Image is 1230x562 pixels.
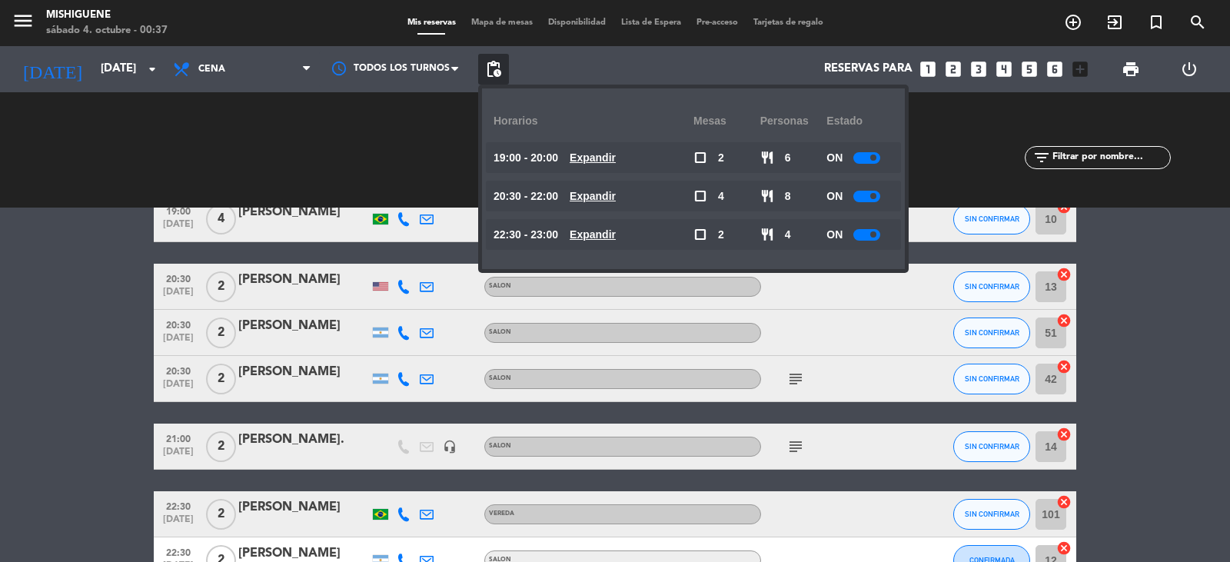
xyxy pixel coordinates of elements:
i: subject [786,437,805,456]
span: SALON [489,375,511,381]
span: 4 [206,204,236,234]
span: SIN CONFIRMAR [965,510,1019,518]
span: Lista de Espera [613,18,689,27]
i: looks_two [943,59,963,79]
span: 21:00 [159,429,198,447]
button: SIN CONFIRMAR [953,271,1030,302]
i: headset_mic [443,440,457,454]
span: 19:00 - 20:00 [494,149,558,167]
i: menu [12,9,35,32]
div: [PERSON_NAME]. [238,430,369,450]
i: arrow_drop_down [143,60,161,78]
i: search [1188,13,1207,32]
i: turned_in_not [1147,13,1165,32]
span: check_box_outline_blank [693,151,707,165]
span: SIN CONFIRMAR [965,328,1019,337]
span: print [1122,60,1140,78]
i: add_box [1070,59,1090,79]
span: 20:30 [159,315,198,333]
span: ON [826,188,843,205]
span: 20:30 [159,361,198,379]
span: 2 [206,271,236,302]
i: power_settings_new [1180,60,1198,78]
i: cancel [1056,267,1072,282]
button: SIN CONFIRMAR [953,204,1030,234]
i: looks_one [918,59,938,79]
div: [PERSON_NAME] [238,202,369,222]
span: Reservas para [824,62,913,76]
span: VEREDA [489,510,514,517]
span: 2 [718,149,724,167]
i: exit_to_app [1105,13,1124,32]
i: looks_3 [969,59,989,79]
div: Mishiguene [46,8,168,23]
span: 2 [718,226,724,244]
div: Horarios [494,100,693,142]
button: menu [12,9,35,38]
span: SIN CONFIRMAR [965,374,1019,383]
i: cancel [1056,313,1072,328]
span: [DATE] [159,333,198,351]
span: check_box_outline_blank [693,228,707,241]
span: 4 [718,188,724,205]
span: check_box_outline_blank [693,189,707,203]
u: Expandir [570,228,616,241]
span: 22:30 [159,543,198,560]
i: cancel [1056,494,1072,510]
i: subject [786,370,805,388]
div: LOG OUT [1160,46,1218,92]
u: Expandir [570,151,616,164]
span: 2 [206,431,236,462]
i: looks_6 [1045,59,1065,79]
span: SALON [489,329,511,335]
button: SIN CONFIRMAR [953,318,1030,348]
span: SIN CONFIRMAR [965,214,1019,223]
span: 2 [206,499,236,530]
span: 6 [785,149,791,167]
span: SIN CONFIRMAR [965,442,1019,451]
span: Tarjetas de regalo [746,18,831,27]
span: ON [826,226,843,244]
span: 22:30 - 23:00 [494,226,558,244]
span: [DATE] [159,514,198,532]
i: [DATE] [12,52,93,86]
span: SIN CONFIRMAR [965,282,1019,291]
i: add_circle_outline [1064,13,1082,32]
span: Mapa de mesas [464,18,540,27]
span: [DATE] [159,447,198,464]
div: Estado [826,100,893,142]
span: 22:30 [159,497,198,514]
div: [PERSON_NAME] [238,270,369,290]
input: Filtrar por nombre... [1051,149,1170,166]
span: [DATE] [159,287,198,304]
button: SIN CONFIRMAR [953,431,1030,462]
span: 2 [206,364,236,394]
button: SIN CONFIRMAR [953,499,1030,530]
span: Pre-acceso [689,18,746,27]
div: [PERSON_NAME] [238,316,369,336]
u: Expandir [570,190,616,202]
span: [DATE] [159,219,198,237]
span: 20:30 [159,269,198,287]
div: personas [760,100,827,142]
span: ON [826,149,843,167]
span: 4 [785,226,791,244]
span: pending_actions [484,60,503,78]
div: sábado 4. octubre - 00:37 [46,23,168,38]
span: Disponibilidad [540,18,613,27]
button: SIN CONFIRMAR [953,364,1030,394]
span: restaurant [760,151,774,165]
span: 19:00 [159,201,198,219]
span: Cena [198,64,225,75]
span: restaurant [760,228,774,241]
span: SALON [489,443,511,449]
div: Mesas [693,100,760,142]
i: cancel [1056,540,1072,556]
i: filter_list [1032,148,1051,167]
span: SALON [489,283,511,289]
span: [DATE] [159,379,198,397]
span: 20:30 - 22:00 [494,188,558,205]
div: [PERSON_NAME] [238,362,369,382]
div: [PERSON_NAME] [238,497,369,517]
i: cancel [1056,427,1072,442]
